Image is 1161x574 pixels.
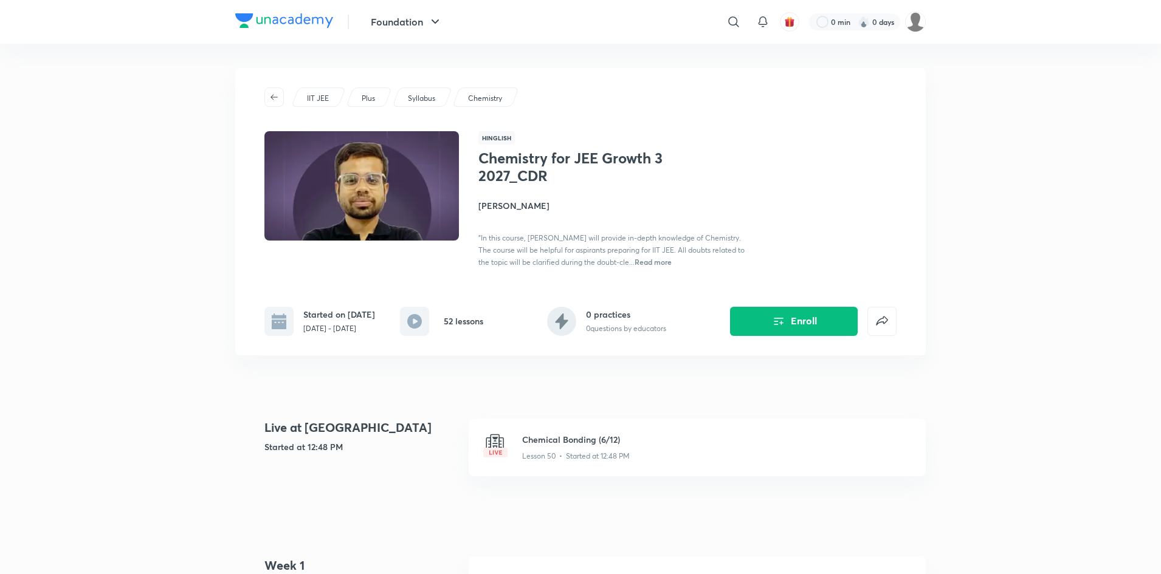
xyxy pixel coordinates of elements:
[468,93,502,104] p: Chemistry
[867,307,897,336] button: false
[858,16,870,28] img: streak
[478,199,751,212] h4: [PERSON_NAME]
[235,13,333,28] img: Company Logo
[586,323,666,334] p: 0 questions by educators
[478,233,745,267] span: "In this course, [PERSON_NAME] will provide in-depth knowledge of Chemistry. The course will be h...
[466,93,505,104] a: Chemistry
[635,257,672,267] span: Read more
[406,93,438,104] a: Syllabus
[235,13,333,31] a: Company Logo
[307,93,329,104] p: IIT JEE
[305,93,331,104] a: IIT JEE
[362,93,375,104] p: Plus
[522,433,911,446] h3: Chemical Bonding (6/12)
[263,130,461,242] img: Thumbnail
[780,12,799,32] button: avatar
[264,419,459,437] h4: Live at [GEOGRAPHIC_DATA]
[905,12,926,32] img: Rounak Sharma
[586,308,666,321] h6: 0 practices
[363,10,450,34] button: Foundation
[444,315,483,327] h6: 52 lessons
[303,308,375,321] h6: Started on [DATE]
[478,131,515,145] span: Hinglish
[303,323,375,334] p: [DATE] - [DATE]
[784,16,795,27] img: avatar
[730,307,858,336] button: Enroll
[264,440,459,453] h5: Started at 12:48 PM
[478,149,677,185] h1: Chemistry for JEE Growth 3 2027_CDR
[360,93,377,104] a: Plus
[408,93,435,104] p: Syllabus
[522,451,630,462] p: Lesson 50 • Started at 12:48 PM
